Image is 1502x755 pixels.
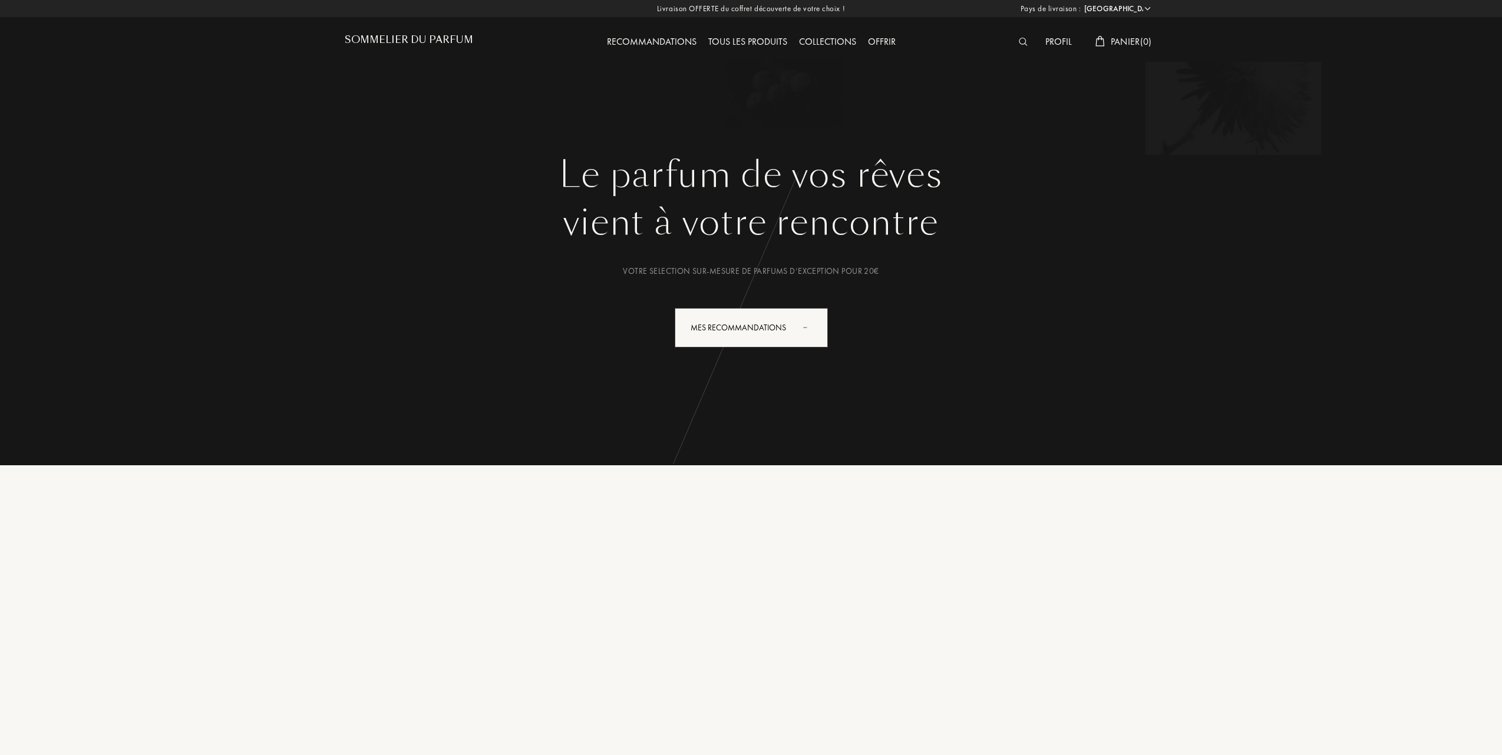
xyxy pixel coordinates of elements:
[345,34,473,50] a: Sommelier du Parfum
[354,196,1149,249] div: vient à votre rencontre
[354,265,1149,277] div: Votre selection sur-mesure de parfums d’exception pour 20€
[1111,35,1152,48] span: Panier ( 0 )
[666,308,837,347] a: Mes Recommandationsanimation
[799,315,823,339] div: animation
[793,35,862,50] div: Collections
[1095,36,1105,47] img: cart_white.svg
[601,35,702,48] a: Recommandations
[354,154,1149,196] h1: Le parfum de vos rêves
[702,35,793,50] div: Tous les produits
[601,35,702,50] div: Recommandations
[862,35,902,48] a: Offrir
[1143,4,1152,13] img: arrow_w.png
[1021,3,1081,15] span: Pays de livraison :
[345,34,473,45] h1: Sommelier du Parfum
[702,35,793,48] a: Tous les produits
[675,308,828,347] div: Mes Recommandations
[862,35,902,50] div: Offrir
[1039,35,1078,48] a: Profil
[1039,35,1078,50] div: Profil
[1019,38,1028,46] img: search_icn_white.svg
[793,35,862,48] a: Collections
